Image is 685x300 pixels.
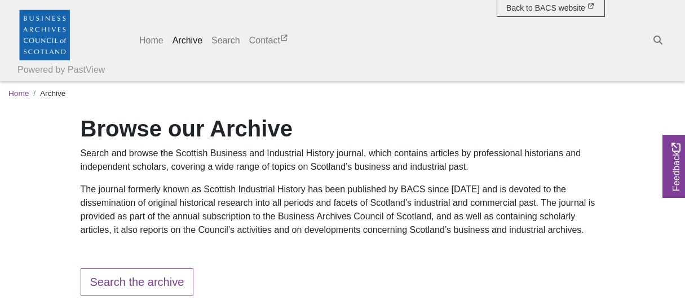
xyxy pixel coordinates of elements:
a: Search the archive [81,268,194,295]
span: Feedback [670,143,683,191]
h1: Browse our Archive [81,115,605,142]
a: Powered by PastView [17,63,105,77]
a: Would you like to provide feedback? [662,135,685,198]
p: The journal formerly known as Scottish Industrial History has been published by BACS since [DATE]... [81,183,605,237]
a: Home [135,29,168,52]
img: Business Archives Council of Scotland [17,7,72,61]
p: Search and browse the Scottish Business and Industrial History journal, which contains articles b... [81,147,605,174]
a: Search [207,29,245,52]
span: Archive [40,89,65,98]
a: Home [8,89,29,98]
a: Business Archives Council of Scotland logo [17,5,72,64]
span: Back to BACS website [506,3,585,12]
a: Archive [168,29,207,52]
a: Contact [245,29,294,52]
